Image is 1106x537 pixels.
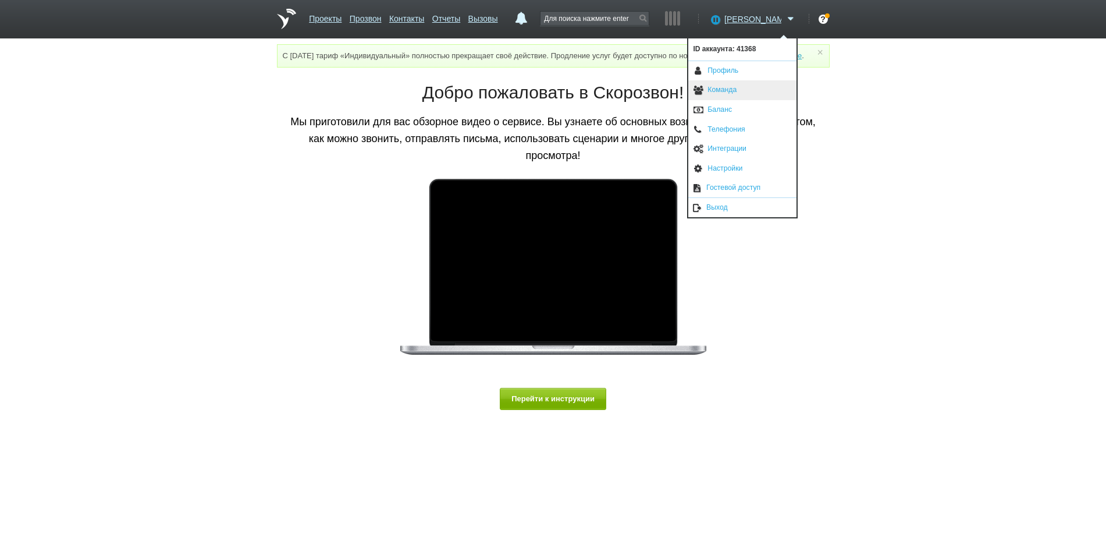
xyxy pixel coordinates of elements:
[286,114,821,164] p: Мы приготовили для вас обзорное видео о сервисе. Вы узнаете об основных возможностях сервиса, о т...
[277,9,296,29] a: На главную
[500,388,607,409] button: Перейти к инструкции
[286,80,821,105] h1: Добро пожаловать в Скорозвон!
[309,8,342,25] a: Проекты
[432,8,460,25] a: Отчеты
[819,15,828,24] div: ?
[540,12,649,25] input: Для поиска нажмите enter
[688,100,796,120] a: Баланс
[688,80,796,100] a: Команда
[688,178,796,197] a: Гостевой доступ
[350,8,382,25] a: Прозвон
[277,44,830,68] div: С [DATE] тариф «Индивидуальный» полностью прекращает своё действие. Продление услуг будет доступн...
[688,139,796,159] a: Интеграции
[688,198,796,217] a: Выход
[815,50,825,55] a: ×
[468,8,498,25] a: Вызовы
[389,8,424,25] a: Контакты
[688,120,796,140] a: Телефония
[688,61,796,81] a: Профиль
[688,159,796,179] a: Настройки
[724,12,797,24] a: [PERSON_NAME]
[724,13,781,25] span: [PERSON_NAME]
[688,38,796,61] span: ID аккаунта: 41368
